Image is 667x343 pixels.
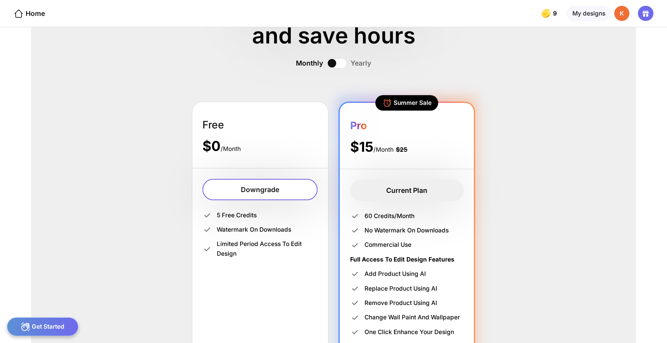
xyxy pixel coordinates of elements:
div: 60 credits/month [365,211,415,221]
div: My designs [567,6,610,21]
div: Summer Sale [375,95,438,111]
div: K [614,6,630,21]
div: Downgrade [202,179,318,201]
div: Monthly [296,59,323,68]
div: Current Plan [350,180,464,201]
div: Remove product using AI [365,298,437,308]
div: Watermark on downloads [217,225,291,234]
div: Replace product using AI [365,284,437,293]
div: Commercial use [365,240,411,249]
div: Pro [350,119,367,132]
div: /Month [373,140,394,160]
div: Yearly [351,59,371,68]
div: Home [14,9,45,19]
div: Free [202,118,318,131]
div: /Month [221,139,241,159]
div: 5 Free credits [217,211,257,220]
div: Get Started [7,317,79,336]
div: Full access to Edit design features [350,255,454,264]
div: $0 [202,136,221,156]
div: One click Enhance your design [365,327,454,337]
div: Limited period access to Edit Design [217,239,318,258]
div: Add product using AI [365,269,426,279]
span: 9 [553,10,558,17]
div: No watermark on downloads [365,226,449,235]
div: Change wall paint and wallpaper [365,313,460,322]
div: $15 [350,137,373,157]
div: $25 [396,146,408,153]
